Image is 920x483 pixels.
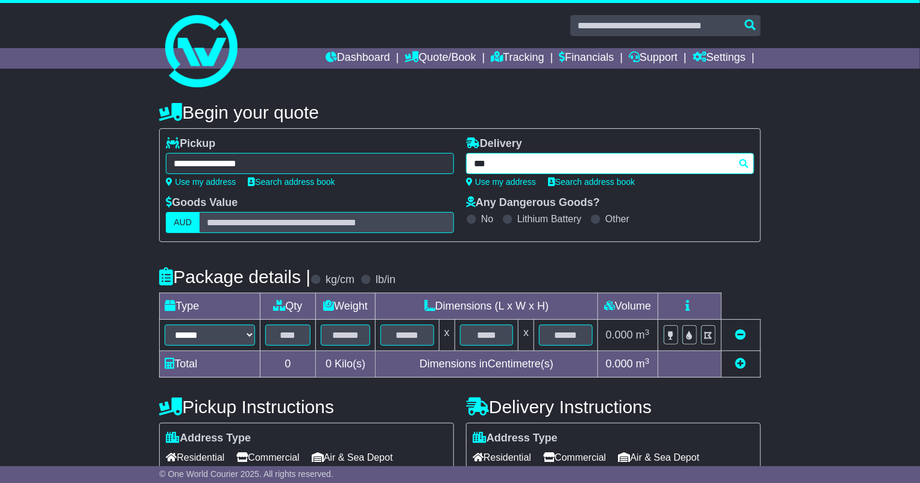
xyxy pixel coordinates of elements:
a: Quote/Book [405,48,476,69]
label: Any Dangerous Goods? [466,196,600,210]
label: Address Type [473,432,558,445]
a: Search address book [248,177,335,187]
a: Add new item [736,358,746,370]
a: Tracking [491,48,544,69]
typeahead: Please provide city [466,153,754,174]
td: Weight [315,293,376,320]
span: 0.000 [606,358,633,370]
a: Use my address [466,177,536,187]
span: Air & Sea Depot [618,448,699,467]
sup: 3 [645,328,650,337]
td: Dimensions (L x W x H) [376,293,597,320]
a: Financials [559,48,614,69]
h4: Package details | [159,267,310,287]
h4: Delivery Instructions [466,397,761,417]
label: lb/in [376,273,395,287]
a: Dashboard [326,48,390,69]
td: x [439,320,455,351]
span: © One World Courier 2025. All rights reserved. [159,469,333,479]
span: Commercial [543,448,606,467]
td: x [518,320,534,351]
span: m [636,358,650,370]
a: Remove this item [736,329,746,341]
label: AUD [166,212,200,233]
span: Air & Sea Depot [312,448,393,467]
span: 0.000 [606,329,633,341]
td: Dimensions in Centimetre(s) [376,351,597,378]
label: Lithium Battery [517,213,582,225]
h4: Begin your quote [159,102,760,122]
td: 0 [260,351,316,378]
label: Other [605,213,629,225]
span: Residential [473,448,531,467]
a: Use my address [166,177,236,187]
a: Settings [693,48,746,69]
span: m [636,329,650,341]
label: Delivery [466,137,522,151]
label: Goods Value [166,196,238,210]
label: No [481,213,493,225]
label: Pickup [166,137,215,151]
label: kg/cm [326,273,354,287]
span: Commercial [236,448,299,467]
td: Qty [260,293,316,320]
span: Residential [166,448,224,467]
sup: 3 [645,357,650,366]
td: Type [160,293,260,320]
td: Total [160,351,260,378]
td: Volume [597,293,658,320]
td: Kilo(s) [315,351,376,378]
h4: Pickup Instructions [159,397,454,417]
a: Search address book [548,177,635,187]
span: 0 [326,358,332,370]
a: Support [629,48,678,69]
label: Address Type [166,432,251,445]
